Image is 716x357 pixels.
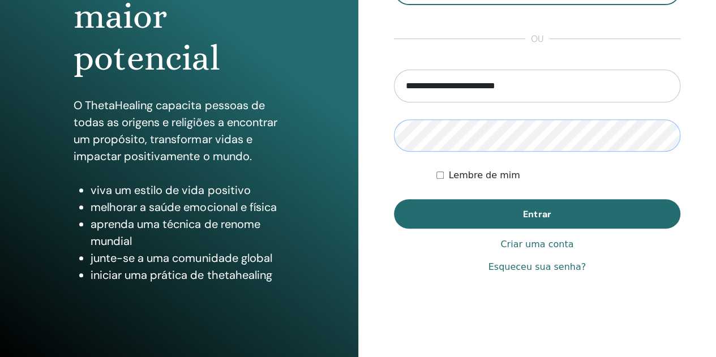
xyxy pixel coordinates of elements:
[500,239,573,250] font: Criar uma conta
[523,208,551,220] font: Entrar
[448,170,520,180] font: Lembre de mim
[91,268,272,282] font: iniciar uma prática de thetahealing
[91,183,250,197] font: viva um estilo de vida positivo
[436,169,680,182] div: Mantenha-me autenticado indefinidamente ou até que eu faça logout manualmente
[91,200,276,214] font: melhorar a saúde emocional e física
[488,260,586,274] a: Esqueceu sua senha?
[488,261,586,272] font: Esqueceu sua senha?
[500,238,573,251] a: Criar uma conta
[74,98,277,164] font: O ThetaHealing capacita pessoas de todas as origens e religiões a encontrar um propósito, transfo...
[91,217,260,248] font: aprenda uma técnica de renome mundial
[394,199,681,229] button: Entrar
[531,33,543,45] font: ou
[91,251,272,265] font: junte-se a uma comunidade global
